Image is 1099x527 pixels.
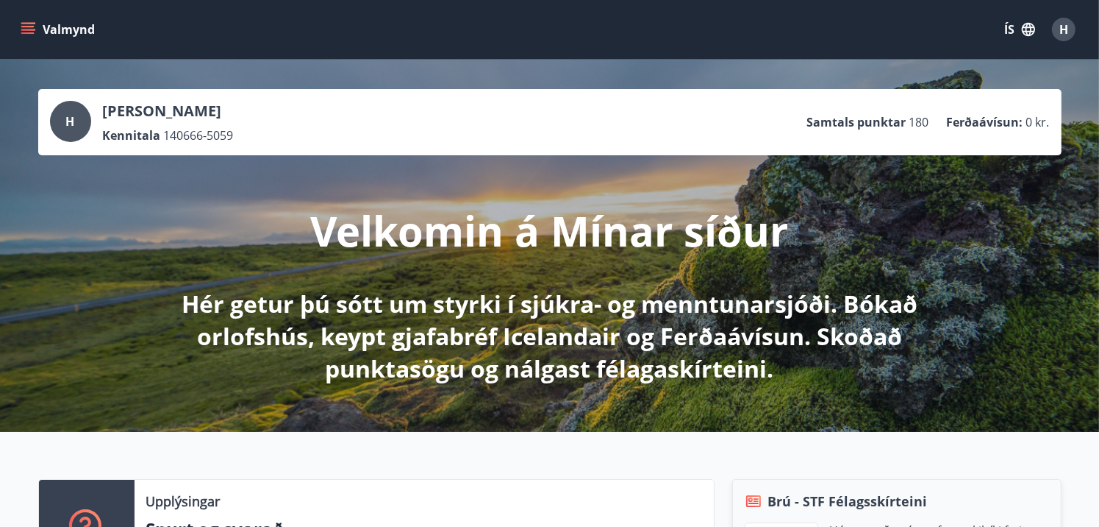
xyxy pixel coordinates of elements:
p: Ferðaávísun : [947,114,1023,130]
p: Samtals punktar [807,114,906,130]
span: 140666-5059 [164,127,234,144]
p: Kennitala [103,127,161,144]
p: [PERSON_NAME] [103,101,234,121]
p: Upplýsingar [146,492,221,511]
span: 180 [909,114,929,130]
span: H [66,113,75,130]
button: ÍS [996,16,1043,43]
p: Velkomin á Mínar síður [311,202,789,258]
span: Brú - STF Félagsskírteini [768,492,928,511]
span: 0 kr. [1026,114,1050,130]
span: H [1059,21,1068,38]
button: H [1046,12,1081,47]
p: Hér getur þú sótt um styrki í sjúkra- og menntunarsjóði. Bókað orlofshús, keypt gjafabréf Iceland... [162,288,938,385]
button: menu [18,16,101,43]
